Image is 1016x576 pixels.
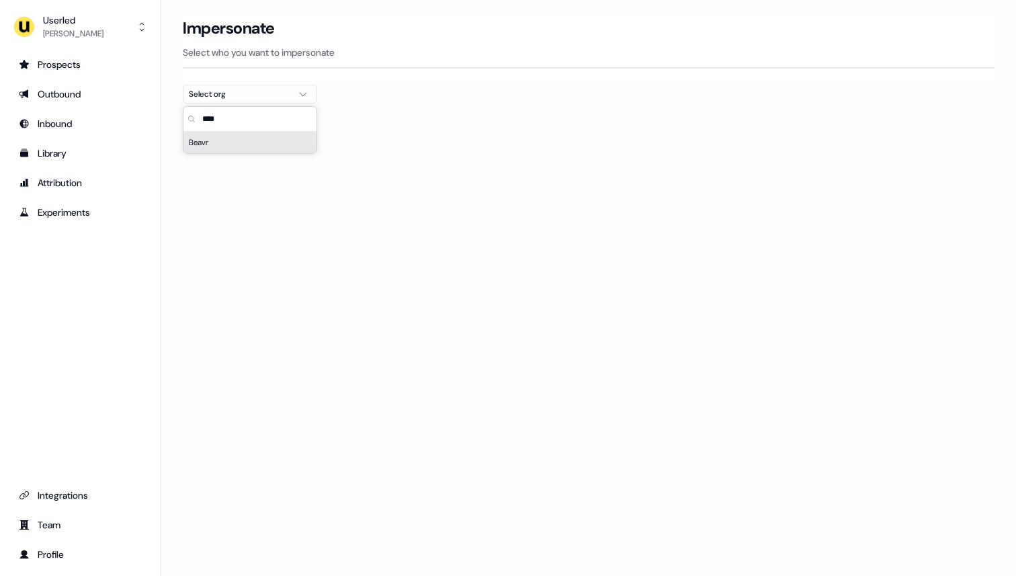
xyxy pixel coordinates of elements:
div: [PERSON_NAME] [43,27,103,40]
button: Select org [183,85,317,104]
div: Prospects [19,58,142,71]
div: Attribution [19,176,142,190]
div: Outbound [19,87,142,101]
a: Go to attribution [11,172,150,194]
div: Experiments [19,206,142,219]
a: Go to experiments [11,202,150,223]
a: Go to profile [11,544,150,565]
a: Go to outbound experience [11,83,150,105]
button: Userled[PERSON_NAME] [11,11,150,43]
a: Go to Inbound [11,113,150,134]
div: Profile [19,548,142,561]
h3: Impersonate [183,18,275,38]
div: Library [19,147,142,160]
a: Go to templates [11,142,150,164]
p: Select who you want to impersonate [183,46,994,59]
div: Suggestions [183,132,316,153]
a: Go to prospects [11,54,150,75]
div: Beavr [183,132,316,153]
div: Select org [189,87,290,101]
div: Inbound [19,117,142,130]
div: Integrations [19,489,142,502]
a: Go to integrations [11,485,150,506]
a: Go to team [11,514,150,536]
div: Userled [43,13,103,27]
div: Team [19,518,142,532]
